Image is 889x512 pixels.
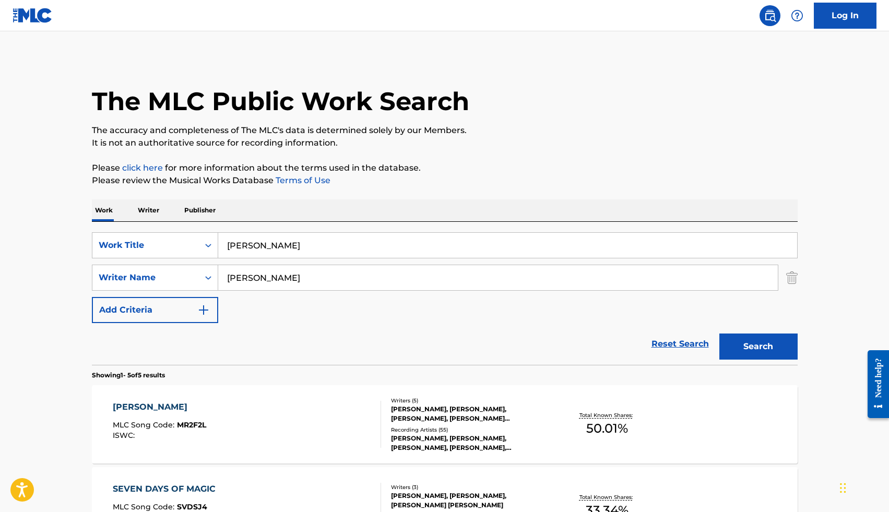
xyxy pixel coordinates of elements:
img: Delete Criterion [786,265,798,291]
form: Search Form [92,232,798,365]
span: MR2F2L [177,420,206,430]
a: Public Search [760,5,780,26]
div: SEVEN DAYS OF MAGIC [113,483,221,495]
div: [PERSON_NAME] [113,401,206,413]
a: Reset Search [646,332,714,355]
p: Work [92,199,116,221]
p: The accuracy and completeness of The MLC's data is determined solely by our Members. [92,124,798,137]
p: Showing 1 - 5 of 5 results [92,371,165,380]
iframe: Chat Widget [837,462,889,512]
h1: The MLC Public Work Search [92,86,469,117]
span: ISWC : [113,431,137,440]
div: [PERSON_NAME], [PERSON_NAME], [PERSON_NAME], [PERSON_NAME] [PERSON_NAME], [PERSON_NAME] [391,404,549,423]
p: Publisher [181,199,219,221]
a: Log In [814,3,876,29]
div: Drag [840,472,846,504]
div: [PERSON_NAME], [PERSON_NAME], [PERSON_NAME], [PERSON_NAME], [PERSON_NAME] [391,434,549,453]
span: SVDSJ4 [177,502,207,511]
img: help [791,9,803,22]
img: 9d2ae6d4665cec9f34b9.svg [197,304,210,316]
p: Please review the Musical Works Database [92,174,798,187]
div: Writer Name [99,271,193,284]
div: Recording Artists ( 55 ) [391,426,549,434]
a: Terms of Use [274,175,330,185]
img: MLC Logo [13,8,53,23]
p: Writer [135,199,162,221]
p: Total Known Shares: [579,411,635,419]
div: Work Title [99,239,193,252]
div: Writers ( 5 ) [391,397,549,404]
div: [PERSON_NAME], [PERSON_NAME], [PERSON_NAME] [PERSON_NAME] [391,491,549,510]
div: Writers ( 3 ) [391,483,549,491]
span: MLC Song Code : [113,420,177,430]
p: It is not an authoritative source for recording information. [92,137,798,149]
button: Add Criteria [92,297,218,323]
p: Total Known Shares: [579,493,635,501]
iframe: Resource Center [860,342,889,426]
a: [PERSON_NAME]MLC Song Code:MR2F2LISWC:Writers (5)[PERSON_NAME], [PERSON_NAME], [PERSON_NAME], [PE... [92,385,798,463]
a: click here [122,163,163,173]
span: MLC Song Code : [113,502,177,511]
button: Search [719,334,798,360]
span: 50.01 % [586,419,628,438]
img: search [764,9,776,22]
p: Please for more information about the terms used in the database. [92,162,798,174]
div: Help [787,5,808,26]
